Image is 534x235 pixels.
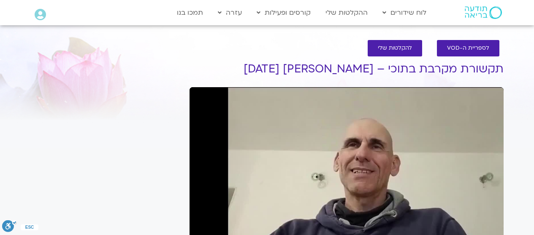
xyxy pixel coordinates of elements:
h1: תקשורת מקרבת בתוכי – [PERSON_NAME] [DATE] [190,63,504,75]
span: להקלטות שלי [378,45,412,51]
a: לוח שידורים [378,5,431,21]
a: ההקלטות שלי [321,5,372,21]
a: לספריית ה-VOD [437,40,499,56]
a: להקלטות שלי [368,40,422,56]
a: עזרה [214,5,246,21]
a: קורסים ופעילות [252,5,315,21]
span: לספריית ה-VOD [447,45,489,51]
a: תמכו בנו [173,5,207,21]
img: תודעה בריאה [465,6,502,19]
